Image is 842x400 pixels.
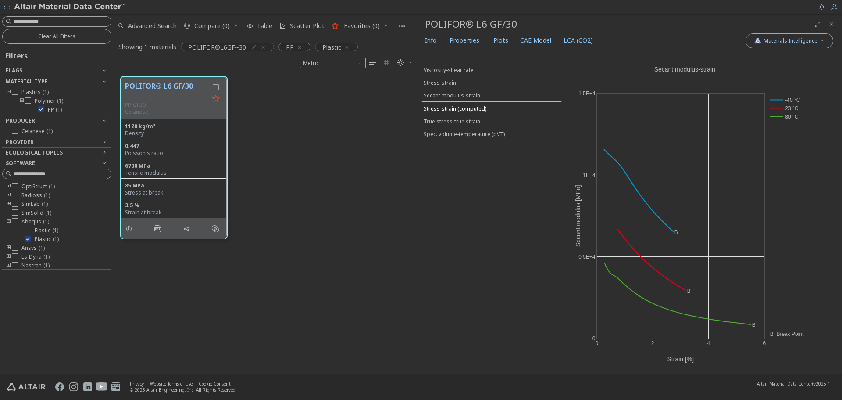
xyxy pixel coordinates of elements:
span: Radioss [21,192,50,199]
div: Strain at break [125,209,223,216]
a: Privacy [130,381,144,387]
span: Altair Material Data Center [757,381,812,387]
div: grid [114,70,421,374]
button: Secant modulus-strain [421,89,562,102]
button: Stress-strain (computed) [421,102,562,115]
div: PP-GF30 [125,101,209,108]
i:  [369,59,376,66]
div: Stress at break [125,189,223,196]
span: Ansys [21,245,45,252]
i:  [154,225,161,232]
span: Producer [6,117,35,124]
button: Stress-strain [421,76,562,89]
button: AI CopilotMaterials Intelligence [746,33,833,48]
button: Table View [366,56,380,70]
button: Theme [394,56,417,70]
button: Producer [2,115,111,126]
span: Metric [300,58,366,68]
div: © 2025 Altair Engineering, Inc. All Rights Reserved. [130,387,237,393]
span: Celanese [21,128,53,135]
span: OptiStruct [21,183,55,190]
i:  [397,59,404,66]
img: Altair Material Data Center [14,3,126,11]
span: Plastic [322,43,341,51]
button: Software [2,158,111,169]
span: Info [425,33,437,47]
span: Material Type [6,78,48,85]
img: Altair Engineering [7,383,46,391]
span: ( 1 ) [52,227,58,234]
i: toogle group [19,97,25,105]
div: Poisson's ratio [125,150,223,157]
span: Plastic [35,236,59,243]
i:  [383,59,390,66]
button: Flags [2,65,111,76]
button: Clear All Filters [2,29,111,44]
button: Close [824,17,838,31]
div: Stress-strain [424,79,456,86]
i:  [212,225,219,232]
span: ( 1 ) [53,235,59,243]
button: PDF Download [150,220,169,238]
span: POLIFOR®L6GF~30 [188,43,246,51]
span: Materials Intelligence [764,37,817,44]
div: Filters [2,44,32,65]
span: ( 1 ) [45,209,51,216]
span: Plastics [21,89,49,96]
span: PP [286,43,294,51]
div: 6700 MPa [125,162,223,169]
span: ( 1 ) [49,183,55,190]
div: (v2025.1) [757,381,831,387]
div: Secant modulus-strain [424,92,480,99]
span: ( 1 ) [43,88,49,96]
button: Full Screen [810,17,824,31]
button: Similar search [208,220,226,238]
div: Viscosity-shear rate [424,66,474,74]
i: toogle group [6,262,12,269]
span: Plots [493,33,508,47]
span: Software [6,159,35,167]
div: Stress-strain (computed) [424,105,486,112]
span: ( 1 ) [43,218,49,225]
button: Viscosity-shear rate [421,64,562,76]
span: Nastran [21,262,50,269]
span: CAE Model [520,33,551,47]
div: Showing 1 materials [118,43,176,51]
span: Flags [6,67,22,74]
span: Compare (0) [194,23,230,29]
span: Provider [6,138,34,146]
div: Unit System [300,58,366,68]
span: ( 1 ) [43,262,50,269]
span: Abaqus [21,218,49,225]
span: Advanced Search [128,23,177,29]
button: Ecological Topics [2,148,111,158]
div: POLIFOR® L6 GF/30 [425,17,810,31]
div: 1120 kg/m³ [125,123,223,130]
button: POLIFOR® L6 GF/30 [125,81,209,101]
button: Details [121,220,140,238]
a: Cookie Consent [199,381,231,387]
div: True stress-true strain [424,118,480,125]
p: Celanese [125,108,209,115]
span: SimSolid [21,209,51,216]
div: Spec. volume-temperature (pVT) [424,130,505,138]
span: Clear All Filters [38,33,75,40]
div: 3.5 % [125,202,223,209]
i: toogle group [6,253,12,260]
button: Favorite [209,92,223,106]
i:  [184,22,191,29]
i: toogle group [6,201,12,208]
button: Spec. volume-temperature (pVT) [421,128,562,141]
i: toogle group [6,245,12,252]
span: Scatter Plot [290,23,325,29]
span: SimLab [21,201,48,208]
div: 0.447 [125,143,223,150]
span: ( 1 ) [46,127,53,135]
span: ( 1 ) [44,191,50,199]
button: True stress-true strain [421,115,562,128]
span: Table [257,23,272,29]
img: AI Copilot [754,37,761,44]
span: ( 1 ) [57,97,63,105]
button: Tile View [380,56,394,70]
span: Elastic [35,227,58,234]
